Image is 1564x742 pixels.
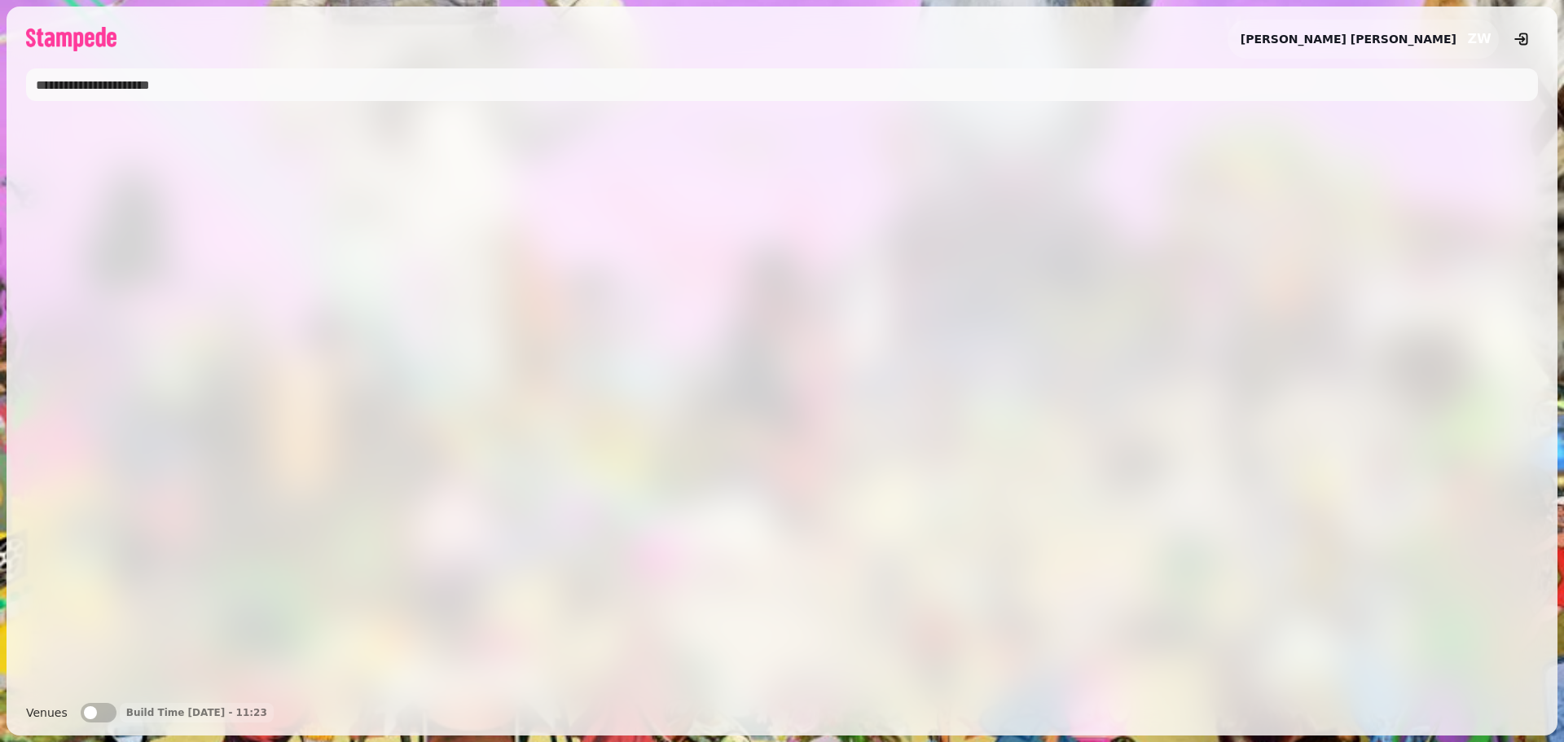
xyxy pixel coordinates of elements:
[126,706,267,719] p: Build Time [DATE] - 11:23
[1241,31,1456,47] h2: [PERSON_NAME] [PERSON_NAME]
[26,703,68,722] label: Venues
[1505,23,1538,55] button: logout
[26,27,116,51] img: logo
[1467,33,1491,46] span: ZW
